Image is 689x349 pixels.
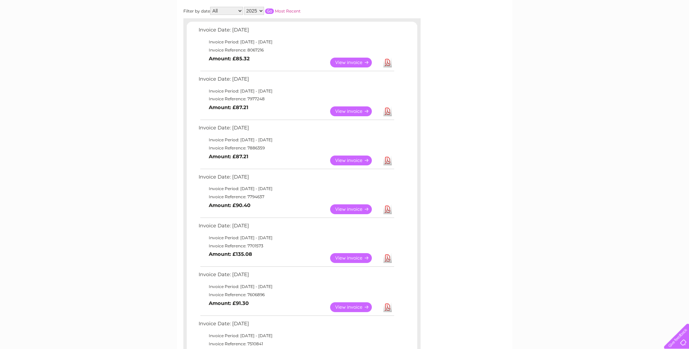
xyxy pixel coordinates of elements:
[197,185,395,193] td: Invoice Period: [DATE] - [DATE]
[197,242,395,250] td: Invoice Reference: 7701573
[197,332,395,340] td: Invoice Period: [DATE] - [DATE]
[197,123,395,136] td: Invoice Date: [DATE]
[561,3,608,12] a: 0333 014 3131
[197,283,395,291] td: Invoice Period: [DATE] - [DATE]
[630,29,640,34] a: Blog
[209,202,250,208] b: Amount: £90.40
[197,25,395,38] td: Invoice Date: [DATE]
[383,204,392,214] a: Download
[197,340,395,348] td: Invoice Reference: 7510841
[330,204,380,214] a: View
[383,58,392,67] a: Download
[383,106,392,116] a: Download
[197,38,395,46] td: Invoice Period: [DATE] - [DATE]
[606,29,626,34] a: Telecoms
[330,106,380,116] a: View
[197,234,395,242] td: Invoice Period: [DATE] - [DATE]
[209,104,248,110] b: Amount: £87.21
[275,8,301,14] a: Most Recent
[209,251,252,257] b: Amount: £135.08
[209,300,249,306] b: Amount: £91.30
[383,302,392,312] a: Download
[197,221,395,234] td: Invoice Date: [DATE]
[644,29,661,34] a: Contact
[330,302,380,312] a: View
[383,253,392,263] a: Download
[197,319,395,332] td: Invoice Date: [DATE]
[185,4,505,33] div: Clear Business is a trading name of Verastar Limited (registered in [GEOGRAPHIC_DATA] No. 3667643...
[330,156,380,165] a: View
[383,156,392,165] a: Download
[587,29,602,34] a: Energy
[197,270,395,283] td: Invoice Date: [DATE]
[183,7,361,15] div: Filter by date
[197,172,395,185] td: Invoice Date: [DATE]
[197,144,395,152] td: Invoice Reference: 7886359
[197,75,395,87] td: Invoice Date: [DATE]
[197,87,395,95] td: Invoice Period: [DATE] - [DATE]
[209,153,248,160] b: Amount: £87.21
[197,46,395,54] td: Invoice Reference: 8067216
[197,291,395,299] td: Invoice Reference: 7606896
[570,29,583,34] a: Water
[197,136,395,144] td: Invoice Period: [DATE] - [DATE]
[667,29,683,34] a: Log out
[24,18,59,38] img: logo.png
[197,193,395,201] td: Invoice Reference: 7794637
[209,56,250,62] b: Amount: £85.32
[330,58,380,67] a: View
[330,253,380,263] a: View
[197,95,395,103] td: Invoice Reference: 7977248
